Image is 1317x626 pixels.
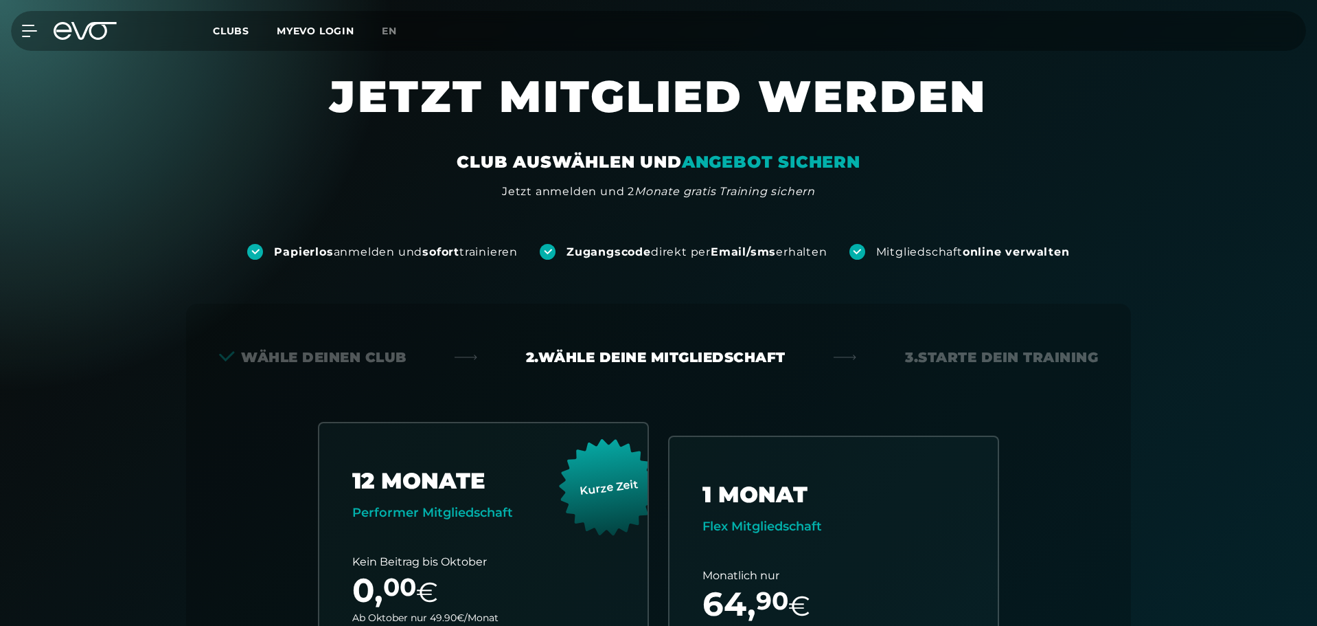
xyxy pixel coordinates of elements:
div: direkt per erhalten [566,245,827,260]
span: en [382,25,397,37]
strong: online verwalten [963,245,1070,258]
div: Wähle deinen Club [219,348,406,367]
strong: Email/sms [711,245,776,258]
a: MYEVO LOGIN [277,25,354,37]
strong: sofort [422,245,459,258]
em: Monate gratis Training sichern [634,185,815,198]
div: Jetzt anmelden und 2 [502,183,815,200]
a: en [382,23,413,39]
h1: JETZT MITGLIED WERDEN [247,69,1070,151]
div: anmelden und trainieren [274,245,518,260]
span: Clubs [213,25,249,37]
strong: Papierlos [274,245,333,258]
a: Clubs [213,24,277,37]
strong: Zugangscode [566,245,651,258]
div: 3. Starte dein Training [905,348,1098,367]
div: 2. Wähle deine Mitgliedschaft [526,348,786,367]
div: Mitgliedschaft [876,245,1070,260]
div: CLUB AUSWÄHLEN UND [457,151,860,173]
em: ANGEBOT SICHERN [682,152,860,172]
